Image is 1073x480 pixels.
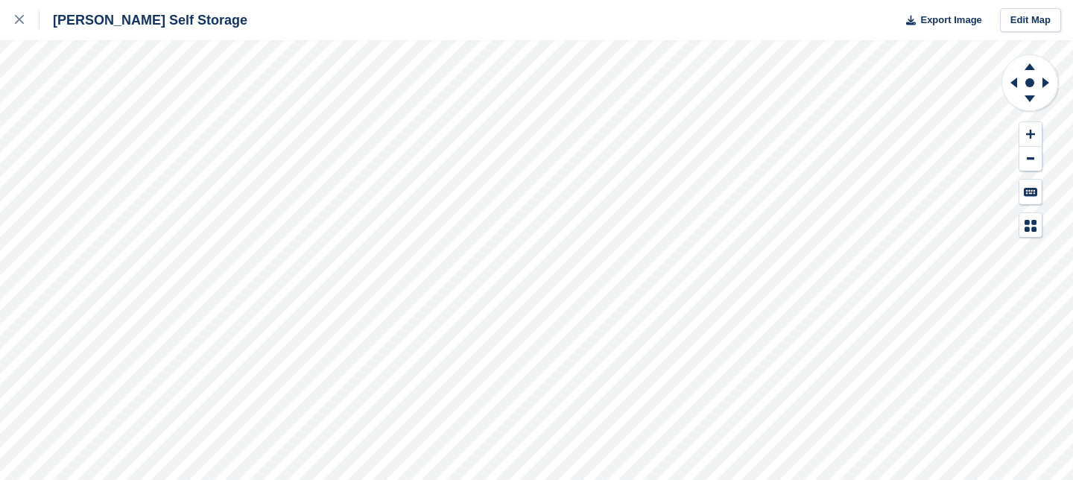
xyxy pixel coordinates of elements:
span: Export Image [920,13,981,28]
button: Zoom Out [1019,147,1042,171]
button: Map Legend [1019,213,1042,238]
button: Zoom In [1019,122,1042,147]
a: Edit Map [1000,8,1061,33]
button: Keyboard Shortcuts [1019,180,1042,204]
button: Export Image [897,8,982,33]
div: [PERSON_NAME] Self Storage [39,11,247,29]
